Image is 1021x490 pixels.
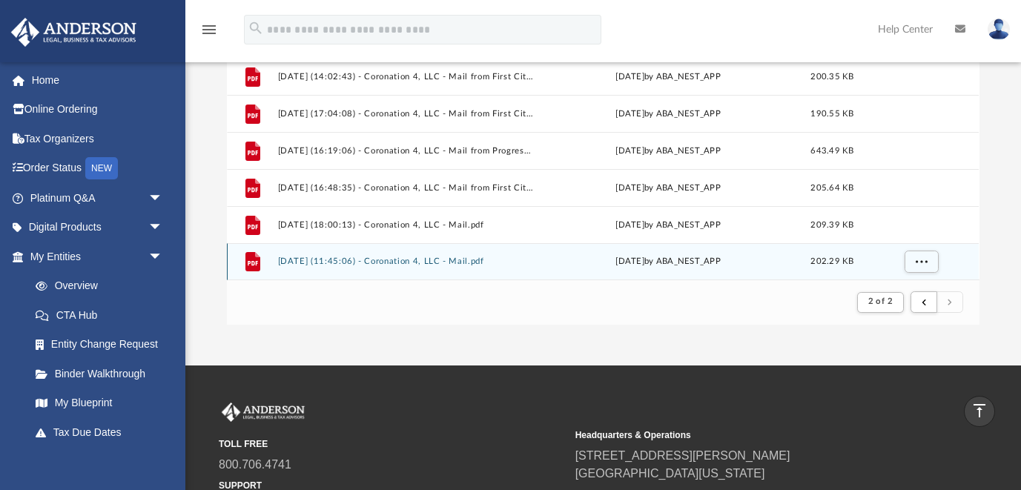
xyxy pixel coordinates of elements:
[10,242,185,271] a: My Entitiesarrow_drop_down
[278,72,534,82] button: [DATE] (14:02:43) - Coronation 4, LLC - Mail from First Citizens Bank.pdf
[148,213,178,243] span: arrow_drop_down
[227,18,979,280] div: grid
[575,467,765,480] a: [GEOGRAPHIC_DATA][US_STATE]
[541,255,796,268] div: [DATE] by ABA_NEST_APP
[85,157,118,179] div: NEW
[10,124,185,153] a: Tax Organizers
[964,396,995,427] a: vertical_align_top
[811,220,854,228] span: 209.39 KB
[21,417,185,447] a: Tax Due Dates
[811,257,854,265] span: 202.29 KB
[575,449,790,462] a: [STREET_ADDRESS][PERSON_NAME]
[541,181,796,194] div: [DATE] by ABA_NEST_APP
[200,21,218,39] i: menu
[811,183,854,191] span: 205.64 KB
[868,297,893,305] span: 2 of 2
[278,146,534,156] button: [DATE] (16:19:06) - Coronation 4, LLC - Mail from Progressive Home, by Homesite.pdf
[575,428,922,442] small: Headquarters & Operations
[10,65,185,95] a: Home
[21,330,185,360] a: Entity Change Request
[857,292,904,313] button: 2 of 2
[541,218,796,231] div: [DATE] by ABA_NEST_APP
[278,183,534,193] button: [DATE] (16:48:35) - Coronation 4, LLC - Mail from First Citizens Bank.pdf
[988,19,1010,40] img: User Pic
[811,72,854,80] span: 200.35 KB
[7,18,141,47] img: Anderson Advisors Platinum Portal
[219,403,308,422] img: Anderson Advisors Platinum Portal
[10,153,185,184] a: Order StatusNEW
[811,146,854,154] span: 643.49 KB
[278,220,534,230] button: [DATE] (18:00:13) - Coronation 4, LLC - Mail.pdf
[21,300,185,330] a: CTA Hub
[219,437,565,451] small: TOLL FREE
[10,213,185,242] a: Digital Productsarrow_drop_down
[541,144,796,157] div: [DATE] by ABA_NEST_APP
[541,70,796,83] div: [DATE] by ABA_NEST_APP
[811,109,854,117] span: 190.55 KB
[148,183,178,213] span: arrow_drop_down
[200,28,218,39] a: menu
[148,242,178,272] span: arrow_drop_down
[248,20,264,36] i: search
[971,402,988,420] i: vertical_align_top
[21,271,185,301] a: Overview
[278,109,534,119] button: [DATE] (17:04:08) - Coronation 4, LLC - Mail from First Citizens Bank.pdf
[541,107,796,120] div: [DATE] by ABA_NEST_APP
[278,256,534,266] button: [DATE] (11:45:06) - Coronation 4, LLC - Mail.pdf
[219,458,291,471] a: 800.706.4741
[21,388,178,418] a: My Blueprint
[905,251,939,273] button: More options
[10,183,185,213] a: Platinum Q&Aarrow_drop_down
[21,359,185,388] a: Binder Walkthrough
[10,95,185,125] a: Online Ordering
